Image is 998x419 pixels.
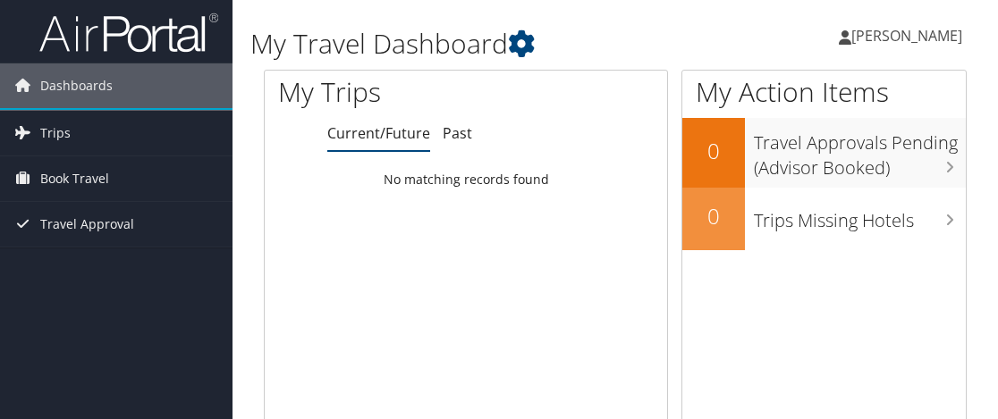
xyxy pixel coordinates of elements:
a: Past [443,123,472,143]
a: Current/Future [327,123,430,143]
h1: My Travel Dashboard [250,25,737,63]
span: Travel Approval [40,202,134,247]
h1: My Action Items [682,73,966,111]
h1: My Trips [278,73,486,111]
span: Trips [40,111,71,155]
h3: Trips Missing Hotels [754,199,966,233]
span: Dashboards [40,63,113,108]
span: [PERSON_NAME] [851,26,962,46]
h2: 0 [682,136,745,166]
td: No matching records found [265,163,667,196]
a: 0Trips Missing Hotels [682,188,966,250]
h2: 0 [682,201,745,231]
span: Book Travel [40,156,109,201]
img: airportal-logo.png [39,12,218,54]
h3: Travel Approvals Pending (Advisor Booked) [754,122,966,180]
a: 0Travel Approvals Pending (Advisor Booked) [682,118,966,187]
a: [PERSON_NAME] [839,9,980,63]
